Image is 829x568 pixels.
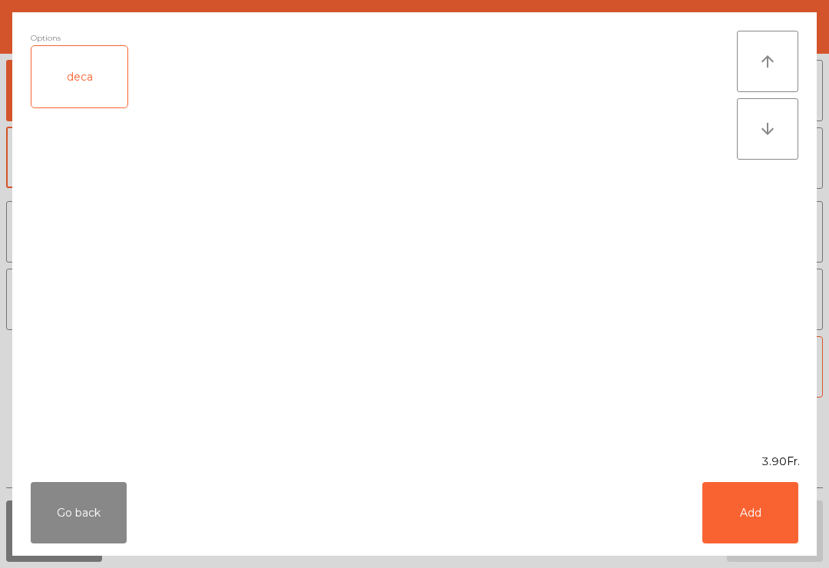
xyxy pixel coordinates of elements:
button: arrow_downward [737,98,798,160]
button: arrow_upward [737,31,798,92]
div: 3.90Fr. [12,454,817,470]
span: Options [31,31,61,45]
button: Go back [31,482,127,543]
i: arrow_upward [758,52,777,71]
i: arrow_downward [758,120,777,138]
div: deca [31,46,127,107]
button: Add [702,482,798,543]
